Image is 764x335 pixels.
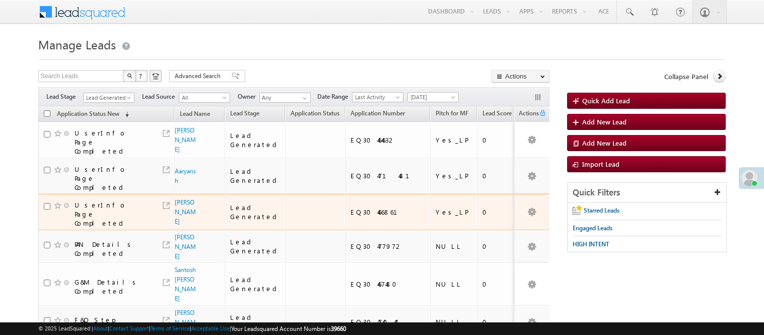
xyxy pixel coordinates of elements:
[482,109,512,117] span: Lead Score
[75,200,150,228] div: UserInfo Page Completed
[345,108,410,121] a: Application Number
[230,131,281,149] div: Lead Generated
[44,110,50,117] input: Check all records
[568,183,726,203] div: Quick Filters
[75,240,150,258] div: PAN Details Completed
[482,317,513,326] div: 0
[353,93,400,102] span: Last Activity
[135,70,148,82] button: ?
[225,108,264,121] a: Lead Stage
[230,203,281,221] div: Lead Generated
[151,325,190,331] a: Terms of Service
[127,73,132,78] img: Search
[175,126,196,153] a: [PERSON_NAME]
[436,109,468,117] span: Pitch for MF
[230,313,281,331] div: Lead Generated
[482,171,513,180] div: 0
[436,136,472,145] div: Yes_LP
[38,324,346,333] span: © 2025 LeadSquared | | | | |
[582,117,627,126] span: Add New Lead
[573,240,609,248] span: HIGH INTENT
[436,242,472,251] div: NULL
[230,167,281,185] div: Lead Generated
[230,109,259,117] span: Lead Stage
[46,92,83,101] span: Lead Stage
[584,207,619,214] span: Starred Leads
[175,233,196,260] a: [PERSON_NAME]
[230,275,281,293] div: Lead Generated
[482,208,513,217] div: 0
[407,92,459,102] a: [DATE]
[664,72,708,81] span: Collapse Panel
[351,109,405,117] span: Application Number
[408,93,456,102] span: [DATE]
[331,325,346,332] span: 39660
[582,139,627,147] span: Add New Lead
[582,96,630,105] span: Quick Add Lead
[297,93,310,103] a: Show All Items
[291,109,339,117] span: Application Status
[436,280,472,289] div: NULL
[436,317,472,326] div: NULL
[259,93,311,103] input: Type to Search
[351,136,426,145] div: EQ30464632
[431,108,473,121] a: Pitch for MF
[230,237,281,255] div: Lead Generated
[231,325,346,332] span: Your Leadsquared Account Number is
[84,93,131,102] span: Lead Generated
[436,208,472,217] div: Yes_LP
[351,208,426,217] div: EQ30466861
[286,108,344,121] a: Application Status
[477,108,517,121] a: Lead Score
[175,266,196,302] a: Santosh [PERSON_NAME]
[573,224,612,232] span: Engaged Leads
[179,93,230,103] a: All
[109,325,149,331] a: Contact Support
[38,36,116,52] span: Manage Leads
[317,92,352,101] span: Date Range
[514,108,538,121] span: Actions
[482,280,513,289] div: 0
[482,242,513,251] div: 0
[175,72,224,81] span: Advanced Search
[75,315,150,333] div: F&O Step Completed
[352,92,403,102] a: Last Activity
[351,171,426,180] div: EQ30471481
[142,92,179,101] span: Lead Source
[179,93,227,102] span: All
[139,72,144,80] span: ?
[75,278,150,296] div: G&M Details Completed
[93,325,108,331] a: About
[238,92,259,101] span: Owner
[351,280,426,289] div: EQ30467480
[492,70,549,83] button: Actions
[175,198,196,225] a: [PERSON_NAME]
[175,167,196,184] a: Aaryansh
[75,165,150,192] div: UserInfo Page Completed
[57,110,119,117] span: Application Status New
[121,110,129,118] span: (sorted descending)
[436,171,472,180] div: Yes_LP
[582,160,619,168] span: Import Lead
[83,93,134,103] a: Lead Generated
[191,325,230,331] a: Acceptable Use
[75,128,150,156] div: UserInfo Page Completed
[175,108,215,121] a: Lead Name
[351,317,426,326] div: EQ30474044
[351,242,426,251] div: EQ30477972
[482,136,513,145] div: 0
[52,108,134,121] a: Application Status New (sorted descending)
